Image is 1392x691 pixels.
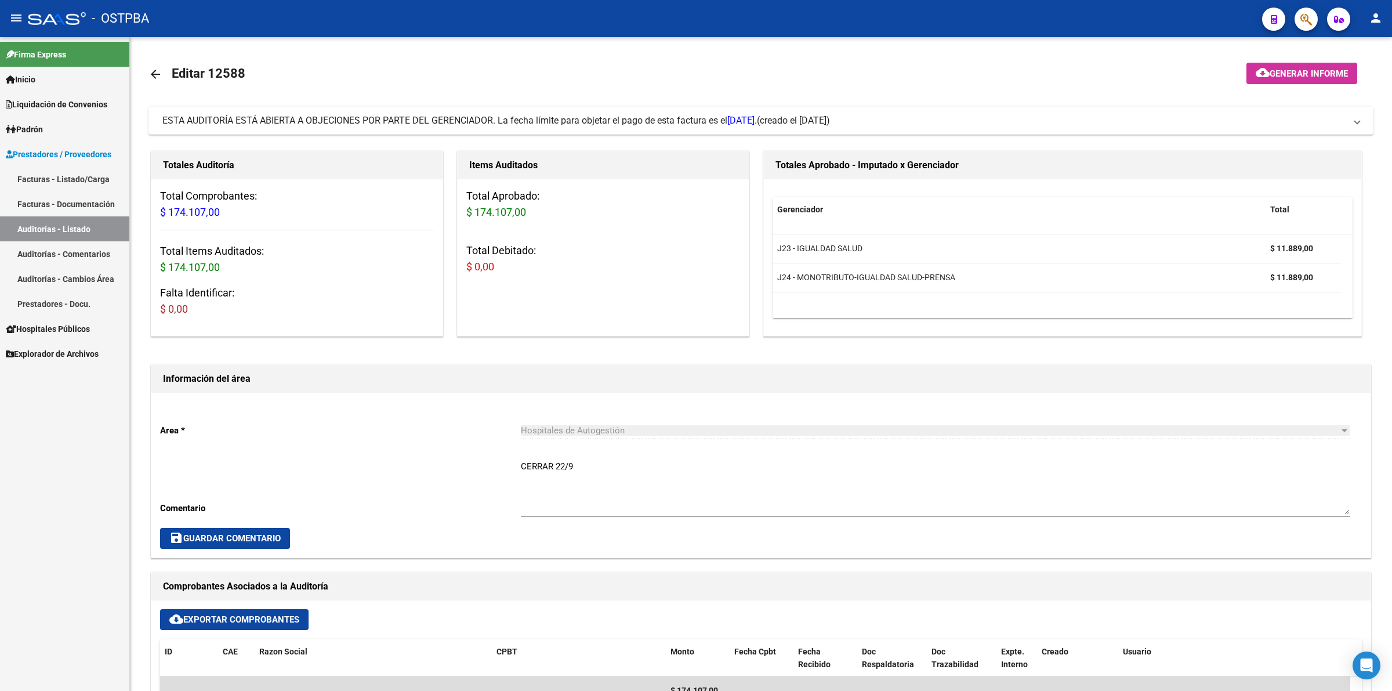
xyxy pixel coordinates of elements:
span: Inicio [6,73,35,86]
h3: Falta Identificar: [160,285,434,317]
span: J23 - IGUALDAD SALUD [777,244,862,253]
mat-icon: person [1369,11,1383,25]
span: Padrón [6,123,43,136]
datatable-header-cell: Usuario [1118,639,1350,678]
datatable-header-cell: Fecha Recibido [793,639,857,678]
span: Doc Respaldatoria [862,647,914,670]
span: [DATE]. [727,115,757,126]
h1: Comprobantes Asociados a la Auditoría [163,577,1359,596]
span: Usuario [1123,647,1151,656]
strong: $ 11.889,00 [1270,273,1313,282]
h1: Items Auditados [469,156,737,175]
span: Expte. Interno [1001,647,1028,670]
button: Generar informe [1246,63,1357,84]
span: ID [165,647,172,656]
h1: Totales Aprobado - Imputado x Gerenciador [775,156,1350,175]
datatable-header-cell: Doc Trazabilidad [927,639,996,678]
h1: Totales Auditoría [163,156,431,175]
span: Exportar Comprobantes [169,614,299,625]
div: Open Intercom Messenger [1353,652,1380,679]
datatable-header-cell: ID [160,639,218,678]
span: Explorador de Archivos [6,348,99,360]
span: Generar informe [1270,68,1348,79]
mat-icon: arrow_back [148,67,162,81]
span: Monto [670,647,694,656]
strong: $ 11.889,00 [1270,244,1313,253]
span: Editar 12588 [172,66,245,81]
span: CPBT [496,647,517,656]
datatable-header-cell: Gerenciador [773,197,1266,222]
mat-icon: save [169,531,183,545]
span: - OSTPBA [92,6,149,31]
mat-expansion-panel-header: ESTA AUDITORÍA ESTÁ ABIERTA A OBJECIONES POR PARTE DEL GERENCIADOR. La fecha límite para objetar ... [148,107,1373,135]
span: Total [1270,205,1289,214]
span: $ 174.107,00 [160,206,220,218]
h3: Total Comprobantes: [160,188,434,220]
p: Area * [160,424,521,437]
mat-icon: menu [9,11,23,25]
datatable-header-cell: Fecha Cpbt [730,639,793,678]
span: Razon Social [259,647,307,656]
span: $ 0,00 [160,303,188,315]
datatable-header-cell: CPBT [492,639,666,678]
span: Fecha Recibido [798,647,831,670]
datatable-header-cell: Monto [666,639,730,678]
h1: Información del área [163,370,1359,388]
span: Creado [1042,647,1068,656]
p: Comentario [160,502,521,515]
mat-icon: cloud_download [169,612,183,626]
span: Guardar Comentario [169,533,281,544]
span: Hospitales Públicos [6,323,90,335]
datatable-header-cell: Total [1266,197,1341,222]
datatable-header-cell: Razon Social [255,639,492,678]
span: Prestadores / Proveedores [6,148,111,161]
span: $ 0,00 [466,261,494,273]
h3: Total Aprobado: [466,188,740,220]
datatable-header-cell: CAE [218,639,255,678]
h3: Total Debitado: [466,243,740,275]
span: Liquidación de Convenios [6,98,107,111]
datatable-header-cell: Doc Respaldatoria [857,639,927,678]
mat-icon: cloud_download [1256,66,1270,79]
span: J24 - MONOTRIBUTO-IGUALDAD SALUD-PRENSA [777,273,955,282]
span: Hospitales de Autogestión [521,425,625,436]
button: Exportar Comprobantes [160,609,309,630]
span: Firma Express [6,48,66,61]
span: Doc Trazabilidad [931,647,978,670]
span: Fecha Cpbt [734,647,776,656]
span: $ 174.107,00 [466,206,526,218]
datatable-header-cell: Expte. Interno [996,639,1037,678]
span: ESTA AUDITORÍA ESTÁ ABIERTA A OBJECIONES POR PARTE DEL GERENCIADOR. La fecha límite para objetar ... [162,115,757,126]
button: Guardar Comentario [160,528,290,549]
span: Gerenciador [777,205,823,214]
span: CAE [223,647,238,656]
datatable-header-cell: Creado [1037,639,1118,678]
h3: Total Items Auditados: [160,243,434,276]
span: (creado el [DATE]) [757,114,830,127]
span: $ 174.107,00 [160,261,220,273]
